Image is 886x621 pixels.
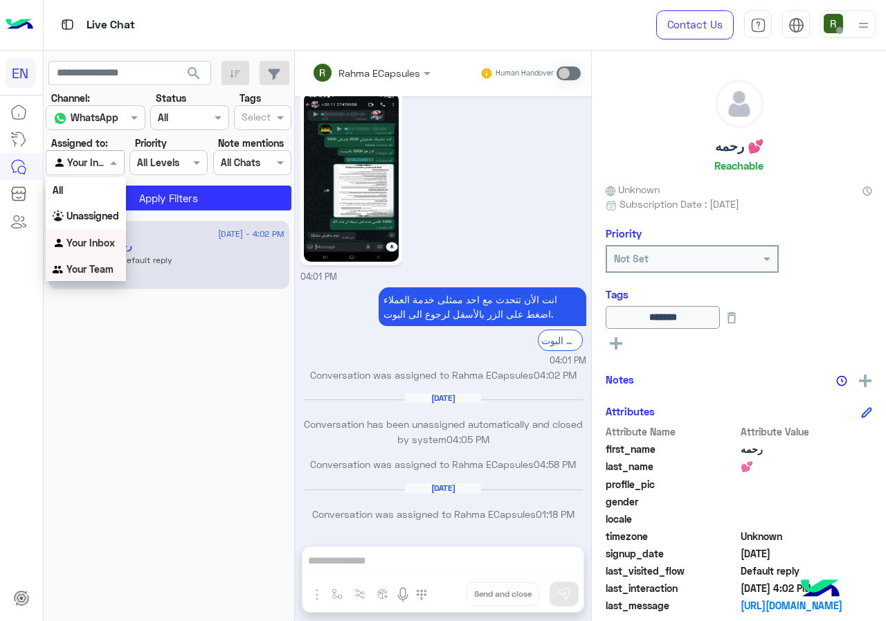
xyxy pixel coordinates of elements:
b: All [53,184,63,196]
span: 2024-03-09T14:54:01.384Z [741,546,873,561]
span: search [186,65,202,82]
p: Conversation was assigned to Rahma ECapsules [300,457,586,471]
span: 04:01 PM [550,354,586,368]
span: Attribute Name [606,424,738,439]
button: Send and close [467,582,539,606]
span: : Default reply [109,255,172,265]
img: tab [788,17,804,33]
span: Default reply [741,564,873,578]
span: last_interaction [606,581,738,595]
div: EN [6,58,35,88]
img: INBOX.AGENTFILTER.UNASSIGNED [53,210,66,224]
h6: Notes [606,373,634,386]
label: Status [156,91,186,105]
h6: Tags [606,288,872,300]
img: hulul-logo.png [796,566,844,614]
span: first_name [606,442,738,456]
img: 1293241735542049.jpg [304,93,399,262]
span: last_visited_flow [606,564,738,578]
h6: Attributes [606,405,655,417]
h6: Reachable [714,159,763,172]
label: Tags [239,91,261,105]
p: 12/8/2025, 4:01 PM [379,287,586,326]
span: رحمه [741,442,873,456]
b: Your Team [66,263,114,275]
span: Unknown [741,529,873,543]
span: 04:01 PM [300,271,337,282]
div: Select [239,109,271,127]
b: Your Inbox [66,237,115,249]
button: Apply Filters [46,186,291,210]
button: search [177,61,211,91]
span: locale [606,512,738,526]
label: Note mentions [218,136,284,150]
b: Unassigned [66,210,119,222]
img: tab [750,17,766,33]
img: userImage [824,14,843,33]
h5: رحمه 💕 [715,138,763,154]
img: INBOX.AGENTFILTER.YOURTEAM [53,264,66,278]
label: Priority [135,136,167,150]
ng-dropdown-panel: Options list [46,177,126,281]
span: Unknown [606,182,660,197]
span: 04:58 PM [534,458,576,470]
span: last_message [606,598,738,613]
h6: [DATE] [405,483,481,493]
img: profile [855,17,872,34]
span: signup_date [606,546,738,561]
p: Conversation has been unassigned automatically and closed by system [300,417,586,447]
span: 💕 [741,459,873,474]
img: tab [59,16,76,33]
span: 01:18 PM [536,508,575,520]
img: defaultAdmin.png [716,80,763,127]
span: [DATE] - 4:02 PM [218,228,284,240]
span: null [741,494,873,509]
small: Human Handover [496,68,554,79]
p: Conversation was assigned to Rahma ECapsules [300,368,586,382]
span: profile_pic [606,477,738,492]
img: add [859,375,871,387]
span: timezone [606,529,738,543]
a: Contact Us [656,10,734,39]
p: Conversation was assigned to Rahma ECapsules [300,507,586,521]
span: gender [606,494,738,509]
h6: [DATE] [405,393,481,403]
h6: Priority [606,227,642,240]
img: INBOX.AGENTFILTER.YOURINBOX [53,237,66,251]
span: 2025-08-12T13:02:05.076Z [741,581,873,595]
a: tab [744,10,772,39]
span: 04:05 PM [446,433,489,445]
img: Logo [6,10,33,39]
p: Live Chat [87,16,135,35]
span: Attribute Value [741,424,873,439]
div: الرجوع الى البوت [538,330,583,351]
label: Assigned to: [51,136,108,150]
span: 04:02 PM [534,369,577,381]
a: [URL][DOMAIN_NAME] [741,598,873,613]
span: null [741,512,873,526]
span: last_name [606,459,738,474]
img: notes [836,375,847,386]
label: Channel: [51,91,90,105]
span: Subscription Date : [DATE] [620,197,739,211]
